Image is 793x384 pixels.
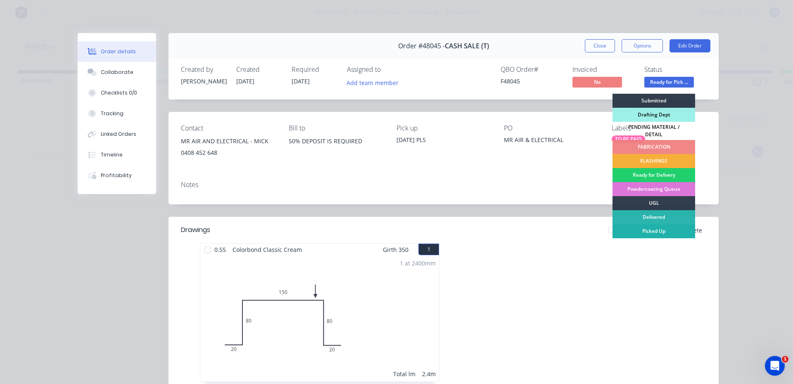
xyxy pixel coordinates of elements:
[101,69,133,76] div: Collaborate
[501,66,563,73] div: QBO Order #
[347,77,403,88] button: Add team member
[181,135,275,147] div: MR AIR AND ELECTRICAL - MICK
[229,244,305,256] span: Colorbond Classic Cream
[613,154,695,168] div: FLASHINGS
[572,66,634,73] div: Invoiced
[78,124,156,145] button: Linked Orders
[613,108,695,122] div: Drafting Dept
[383,244,408,256] span: Girth 350
[211,244,229,256] span: 0.55
[613,94,695,108] div: Submitted
[644,77,694,87] span: Ready for Pick ...
[101,89,137,97] div: Checklists 0/0
[613,168,695,182] div: Ready for Delivery
[181,225,210,235] div: Drawings
[289,135,383,147] div: 50% DEPOSIT IS REQUIRED
[78,41,156,62] button: Order details
[78,165,156,186] button: Profitability
[292,66,337,73] div: Required
[289,124,383,132] div: Bill to
[101,110,123,117] div: Tracking
[342,77,403,88] button: Add team member
[289,135,383,162] div: 50% DEPOSIT IS REQUIRED
[613,224,695,238] div: Picked Up
[181,66,226,73] div: Created by
[181,147,275,159] div: 0408 452 648
[101,130,136,138] div: Linked Orders
[613,182,695,196] div: Powdercoating Queue
[613,140,695,154] div: FABRICATION
[501,77,563,85] div: F48045
[782,356,788,363] span: 1
[101,151,123,159] div: Timeline
[670,39,710,52] button: Edit Order
[644,66,706,73] div: Status
[504,135,598,147] div: MR AIR & ELECTRICAL
[572,77,622,87] span: No
[236,66,282,73] div: Created
[292,77,310,85] span: [DATE]
[613,210,695,224] div: Delivered
[181,181,706,189] div: Notes
[504,124,598,132] div: PO
[418,244,439,255] button: 1
[396,124,491,132] div: Pick up
[622,39,663,52] button: Options
[398,42,445,50] span: Order #48045 -
[644,77,694,89] button: Ready for Pick ...
[181,124,275,132] div: Contact
[347,66,430,73] div: Assigned to
[78,83,156,103] button: Checklists 0/0
[101,172,132,179] div: Profitability
[393,370,415,378] div: Total lm
[585,39,615,52] button: Close
[613,196,695,210] div: UGL
[236,77,254,85] span: [DATE]
[400,259,436,268] div: 1 at 2400mm
[78,62,156,83] button: Collaborate
[613,122,695,140] div: PENDING MATERIAL / DETAIL
[422,370,436,378] div: 2.4m
[612,124,706,132] div: Labels
[765,356,785,376] iframe: Intercom live chat
[396,135,491,144] div: [DATE] PLS
[78,145,156,165] button: Timeline
[78,103,156,124] button: Tracking
[181,77,226,85] div: [PERSON_NAME]
[445,42,489,50] span: CASH SALE (T)
[200,256,439,382] div: 0208015080201 at 2400mmTotal lm2.4m
[181,135,275,162] div: MR AIR AND ELECTRICAL - MICK0408 452 648
[612,135,645,143] div: TO BE PAID
[101,48,136,55] div: Order details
